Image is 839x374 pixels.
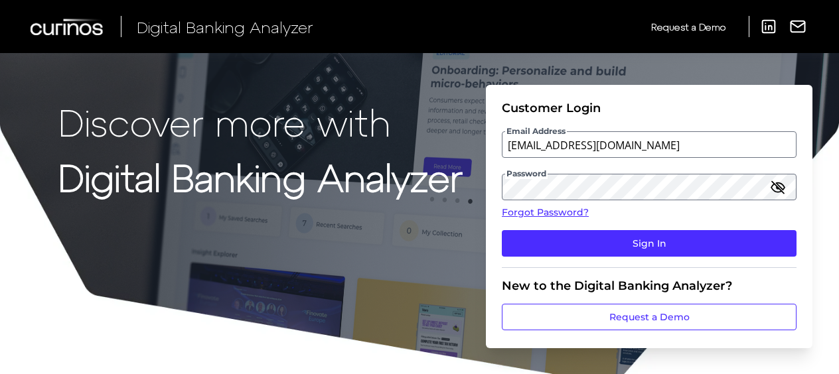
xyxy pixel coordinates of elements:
a: Forgot Password? [502,206,797,219]
img: Curinos [31,19,105,35]
span: Email Address [505,126,567,137]
p: Discover more with [58,101,463,143]
div: New to the Digital Banking Analyzer? [502,279,797,293]
div: Customer Login [502,101,797,115]
span: Request a Demo [651,21,725,32]
span: Password [505,168,548,179]
span: Digital Banking Analyzer [137,17,313,36]
button: Sign In [502,230,797,257]
strong: Digital Banking Analyzer [58,155,463,199]
a: Request a Demo [502,304,797,330]
a: Request a Demo [651,16,725,38]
